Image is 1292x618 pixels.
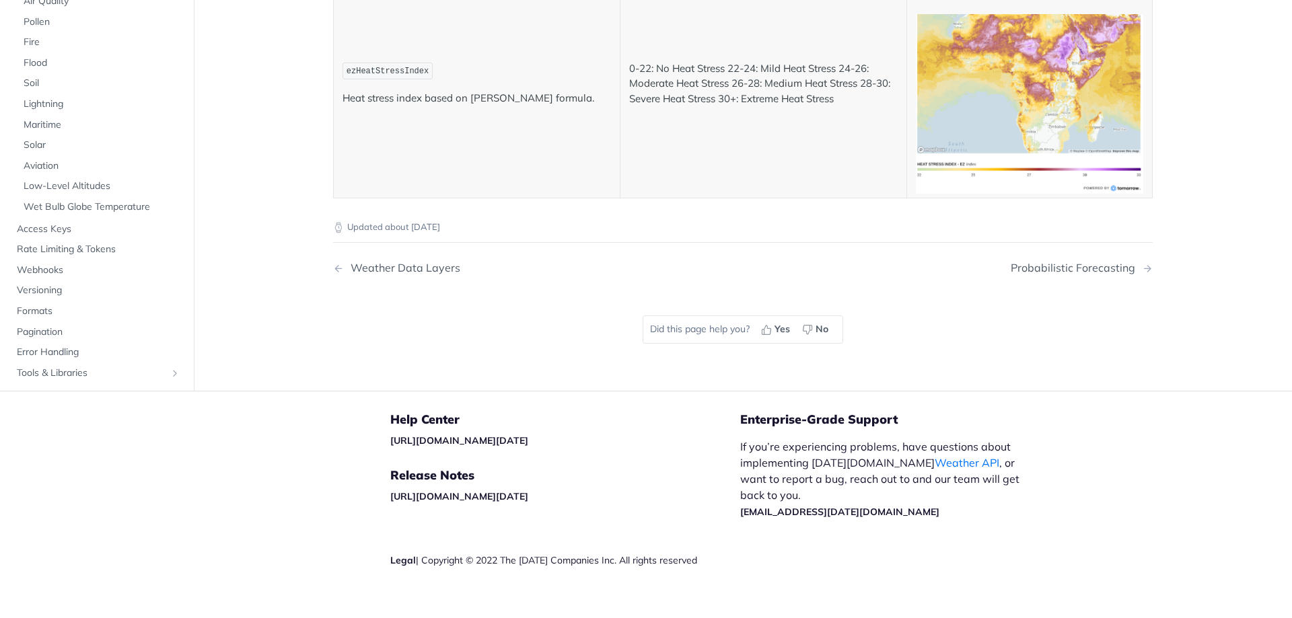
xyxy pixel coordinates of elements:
[24,15,180,28] span: Pollen
[17,73,184,93] a: Soil
[816,322,828,336] span: No
[390,554,416,566] a: Legal
[10,239,184,260] a: Rate Limiting & Tokens
[17,346,180,359] span: Error Handling
[17,52,184,73] a: Flood
[740,506,939,518] a: [EMAIL_ADDRESS][DATE][DOMAIN_NAME]
[10,301,184,321] a: Formats
[17,197,184,217] a: Wet Bulb Globe Temperature
[390,412,740,428] h5: Help Center
[775,322,790,336] span: Yes
[935,456,999,469] a: Weather API
[17,32,184,52] a: Fire
[797,319,836,340] button: No
[390,553,740,567] div: | Copyright © 2022 The [DATE] Companies Inc. All rights reserved
[24,139,180,152] span: Solar
[24,118,180,131] span: Maritime
[10,342,184,362] a: Error Handling
[24,200,180,214] span: Wet Bulb Globe Temperature
[390,490,528,502] a: [URL][DOMAIN_NAME][DATE]
[24,159,180,172] span: Aviation
[333,248,1153,288] nav: Pagination Controls
[740,412,1055,428] h5: Enterprise-Grade Support
[17,135,184,155] a: Solar
[10,280,184,301] a: Versioning
[916,96,1143,109] span: Expand image
[390,434,528,447] a: [URL][DOMAIN_NAME][DATE]
[1011,262,1153,274] a: Next Page: Probabilistic Forecasting
[24,77,180,90] span: Soil
[24,98,180,111] span: Lightning
[17,284,180,297] span: Versioning
[740,438,1034,519] p: If you’re experiencing problems, have questions about implementing [DATE][DOMAIN_NAME] , or want ...
[1011,262,1142,274] div: Probabilistic Forecasting
[347,67,429,76] span: ezHeatStressIndex
[10,260,184,280] a: Webhooks
[17,325,180,338] span: Pagination
[17,263,180,276] span: Webhooks
[17,176,184,196] a: Low-Level Altitudes
[17,243,180,256] span: Rate Limiting & Tokens
[629,61,898,107] p: 0-22: No Heat Stress 22-24: Mild Heat Stress 24-26: Moderate Heat Stress 26-28: Medium Heat Stres...
[17,366,166,379] span: Tools & Libraries
[17,11,184,32] a: Pollen
[10,219,184,239] a: Access Keys
[333,262,684,274] a: Previous Page: Weather Data Layers
[10,321,184,342] a: Pagination
[17,155,184,176] a: Aviation
[10,362,184,383] a: Tools & LibrariesShow subpages for Tools & Libraries
[17,305,180,318] span: Formats
[343,91,611,106] p: Heat stress index based on [PERSON_NAME] formula.
[756,319,797,340] button: Yes
[390,467,740,484] h5: Release Notes
[17,114,184,134] a: Maritime
[24,56,180,69] span: Flood
[24,180,180,193] span: Low-Level Altitudes
[643,315,843,344] div: Did this page help you?
[24,36,180,49] span: Fire
[17,222,180,235] span: Access Keys
[344,262,460,274] div: Weather Data Layers
[17,94,184,114] a: Lightning
[333,221,1153,234] p: Updated about [DATE]
[170,367,180,378] button: Show subpages for Tools & Libraries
